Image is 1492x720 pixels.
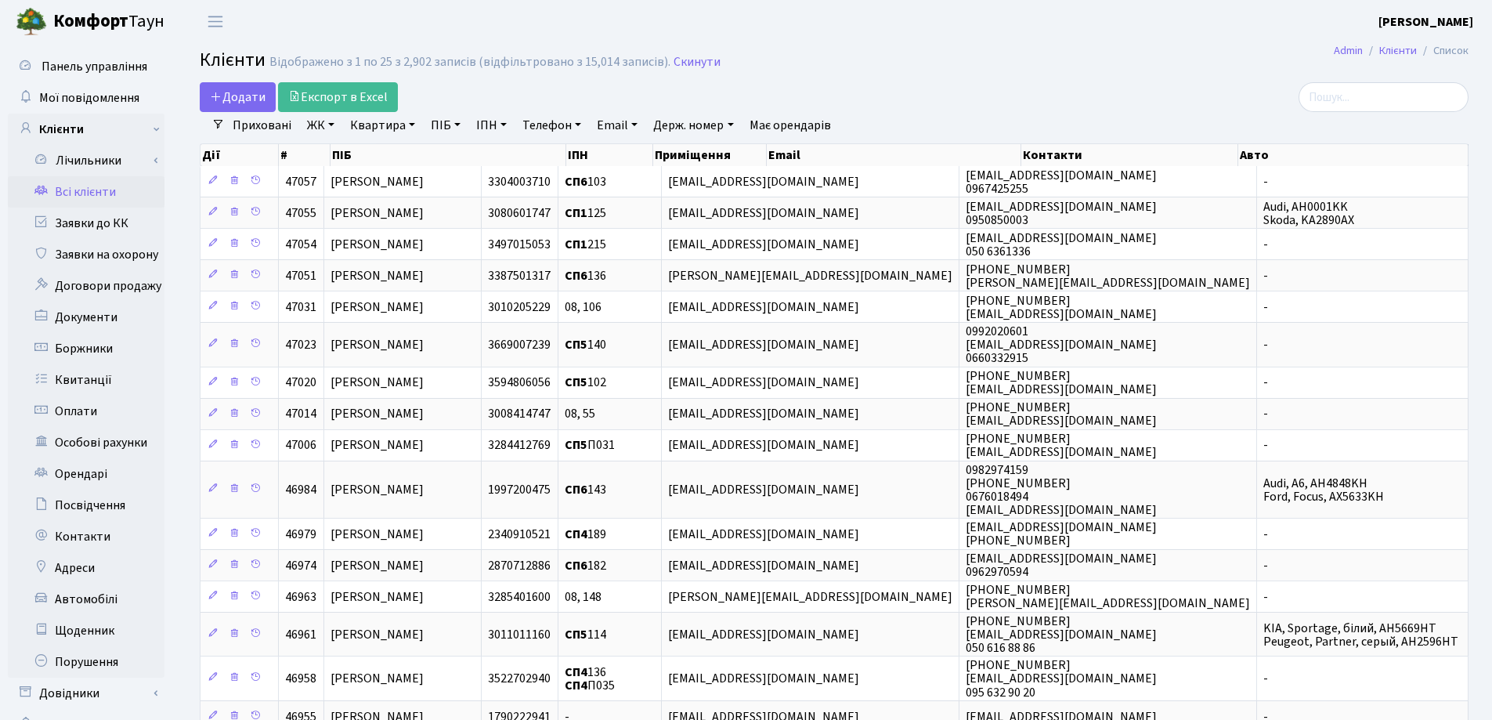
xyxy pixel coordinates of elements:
[966,399,1157,429] span: [PHONE_NUMBER] [EMAIL_ADDRESS][DOMAIN_NAME]
[331,481,424,498] span: [PERSON_NAME]
[301,112,341,139] a: ЖК
[285,204,316,222] span: 47055
[285,557,316,574] span: 46974
[966,198,1157,229] span: [EMAIL_ADDRESS][DOMAIN_NAME] 0950850003
[1299,82,1469,112] input: Пошук...
[8,302,164,333] a: Документи
[565,236,606,253] span: 215
[743,112,837,139] a: Має орендарів
[488,374,551,392] span: 3594806056
[200,144,279,166] th: Дії
[668,557,859,574] span: [EMAIL_ADDRESS][DOMAIN_NAME]
[668,626,859,643] span: [EMAIL_ADDRESS][DOMAIN_NAME]
[1263,475,1384,505] span: Audi, A6, AH4848KH Ford, Focus, AX5633KH
[285,374,316,392] span: 47020
[8,552,164,584] a: Адреси
[42,58,147,75] span: Панель управління
[8,176,164,208] a: Всі клієнти
[8,239,164,270] a: Заявки на охорону
[331,336,424,353] span: [PERSON_NAME]
[565,626,606,643] span: 114
[1263,236,1268,253] span: -
[668,588,952,606] span: [PERSON_NAME][EMAIL_ADDRESS][DOMAIN_NAME]
[285,626,316,643] span: 46961
[668,336,859,353] span: [EMAIL_ADDRESS][DOMAIN_NAME]
[565,588,601,606] span: 08, 148
[285,481,316,498] span: 46984
[1263,336,1268,353] span: -
[8,333,164,364] a: Боржники
[565,626,587,643] b: СП5
[1378,13,1473,31] a: [PERSON_NAME]
[565,236,587,253] b: СП1
[565,173,606,190] span: 103
[565,481,606,498] span: 143
[1263,588,1268,606] span: -
[285,671,316,688] span: 46958
[8,82,164,114] a: Мої повідомлення
[210,89,266,106] span: Додати
[1310,34,1492,67] nav: breadcrumb
[488,557,551,574] span: 2870712886
[269,55,670,70] div: Відображено з 1 по 25 з 2,902 записів (відфільтровано з 15,014 записів).
[565,204,587,222] b: СП1
[966,519,1157,549] span: [EMAIL_ADDRESS][DOMAIN_NAME] [PHONE_NUMBER]
[8,114,164,145] a: Клієнти
[668,298,859,316] span: [EMAIL_ADDRESS][DOMAIN_NAME]
[668,236,859,253] span: [EMAIL_ADDRESS][DOMAIN_NAME]
[966,261,1250,291] span: [PHONE_NUMBER] [PERSON_NAME][EMAIL_ADDRESS][DOMAIN_NAME]
[767,144,1021,166] th: Email
[8,584,164,615] a: Автомобілі
[344,112,421,139] a: Квартира
[488,173,551,190] span: 3304003710
[331,374,424,392] span: [PERSON_NAME]
[1263,526,1268,543] span: -
[8,51,164,82] a: Панель управління
[285,526,316,543] span: 46979
[285,298,316,316] span: 47031
[331,173,424,190] span: [PERSON_NAME]
[1263,406,1268,423] span: -
[8,396,164,427] a: Оплати
[565,557,606,574] span: 182
[488,526,551,543] span: 2340910521
[565,481,587,498] b: СП6
[488,588,551,606] span: 3285401600
[565,526,587,543] b: СП4
[565,173,587,190] b: СП6
[1263,437,1268,454] span: -
[966,461,1157,519] span: 0982974159 [PHONE_NUMBER] 0676018494 [EMAIL_ADDRESS][DOMAIN_NAME]
[285,588,316,606] span: 46963
[8,427,164,458] a: Особові рахунки
[488,671,551,688] span: 3522702940
[565,664,615,694] span: 136 П035
[285,437,316,454] span: 47006
[1263,557,1268,574] span: -
[668,481,859,498] span: [EMAIL_ADDRESS][DOMAIN_NAME]
[488,437,551,454] span: 3284412769
[331,626,424,643] span: [PERSON_NAME]
[488,406,551,423] span: 3008414747
[1379,42,1417,59] a: Клієнти
[1263,620,1458,650] span: KIA, Sportage, білий, AH5669HT Peugeot, Partner, серый, AH2596HT
[18,145,164,176] a: Лічильники
[488,336,551,353] span: 3669007239
[591,112,644,139] a: Email
[8,458,164,490] a: Орендарі
[196,9,235,34] button: Переключити навігацію
[565,336,587,353] b: СП5
[488,298,551,316] span: 3010205229
[278,82,398,112] a: Експорт в Excel
[1263,298,1268,316] span: -
[488,481,551,498] span: 1997200475
[331,204,424,222] span: [PERSON_NAME]
[1417,42,1469,60] li: Список
[966,292,1157,323] span: [PHONE_NUMBER] [EMAIL_ADDRESS][DOMAIN_NAME]
[285,236,316,253] span: 47054
[53,9,128,34] b: Комфорт
[565,526,606,543] span: 189
[674,55,721,70] a: Скинути
[565,336,606,353] span: 140
[39,89,139,107] span: Мої повідомлення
